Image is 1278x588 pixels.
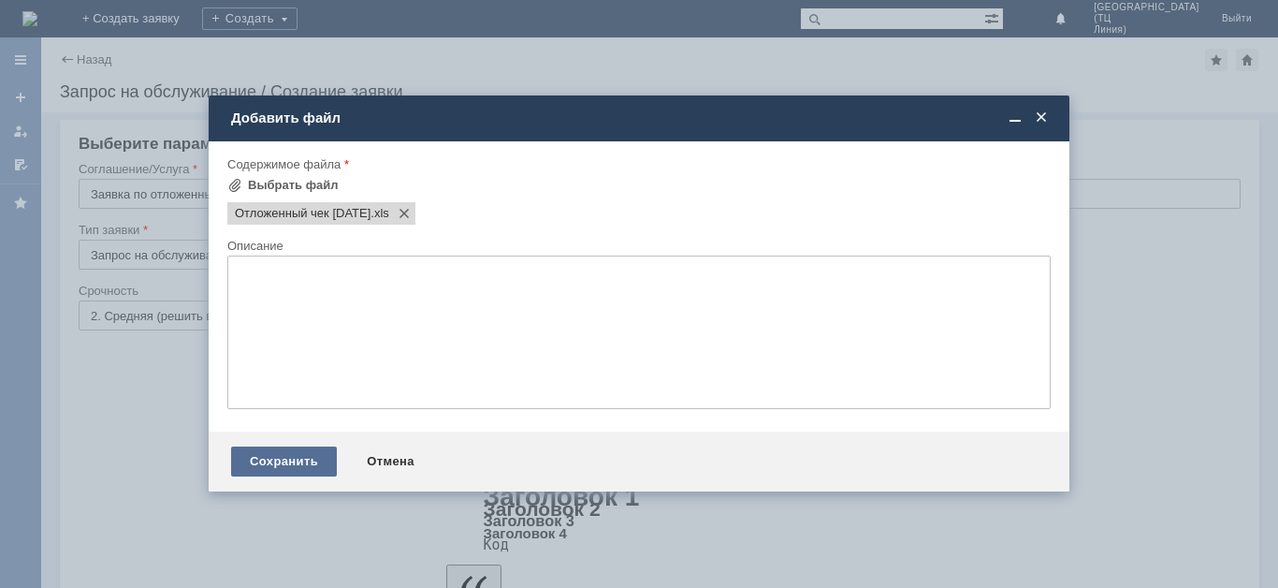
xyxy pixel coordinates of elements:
span: Закрыть [1032,110,1051,126]
span: Отложенный чек 09.08.2025г..xls [370,206,389,221]
div: Выбрать файл [248,178,339,193]
span: Свернуть (Ctrl + M) [1006,110,1024,126]
div: Прошу удалить отложенный чек за [DATE] [7,7,273,22]
span: Отложенный чек 09.08.2025г..xls [235,206,370,221]
div: Описание [227,240,1047,252]
div: Добавить файл [231,110,1051,126]
div: Содержимое файла [227,158,1047,170]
